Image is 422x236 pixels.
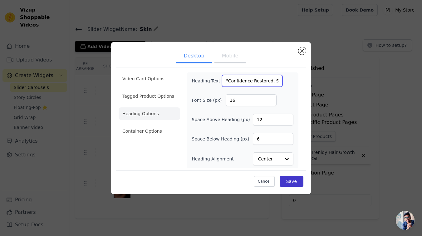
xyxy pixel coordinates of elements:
label: Font Size (px) [192,97,226,103]
label: Space Below Heading (px) [192,136,249,142]
button: Mobile [214,50,246,63]
button: Save [280,176,303,187]
label: Heading Text [192,78,222,84]
li: Heading Options [119,107,180,120]
input: Add a heading [222,75,282,87]
a: Open chat [396,211,415,230]
li: Tagged Product Options [119,90,180,102]
label: Space Above Heading (px) [192,116,250,123]
button: Close modal [298,47,306,55]
button: Desktop [176,50,212,63]
button: Cancel [254,176,275,187]
li: Container Options [119,125,180,137]
label: Heading Alignment [192,156,235,162]
li: Video Card Options [119,72,180,85]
